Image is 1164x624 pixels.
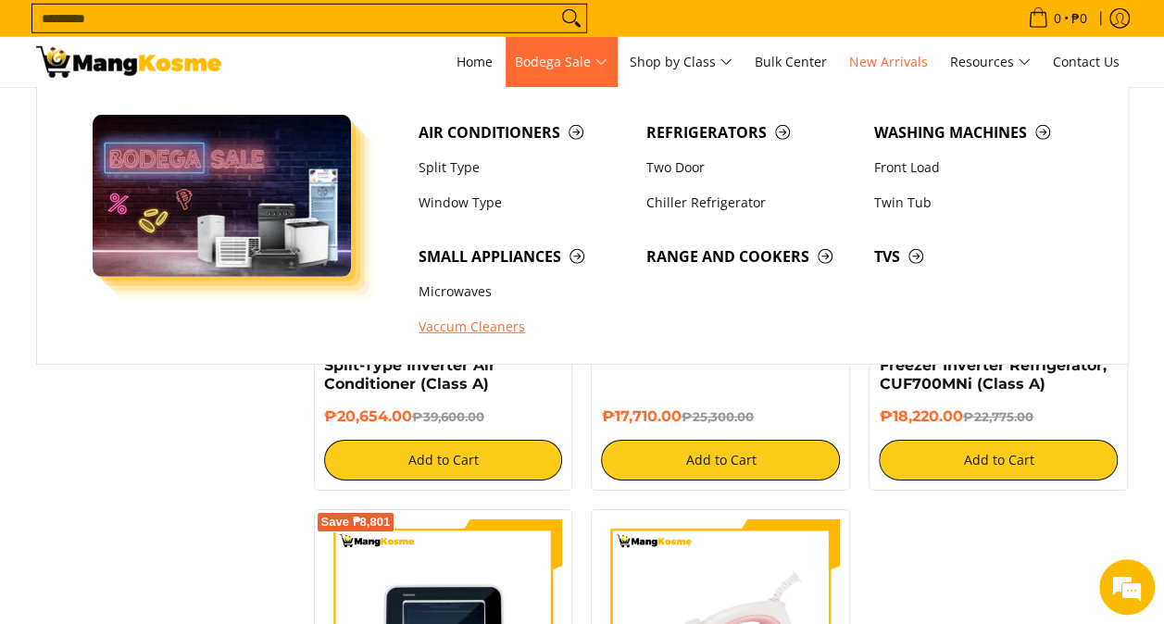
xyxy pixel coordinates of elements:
textarea: Type your message and hit 'Enter' [9,422,353,487]
a: Bulk Center [745,37,836,87]
span: Shop by Class [630,51,732,74]
a: Chiller Refrigerator [637,185,865,220]
span: Contact Us [1053,53,1120,70]
h6: ₱20,654.00 [324,407,563,426]
a: Bodega Sale [506,37,617,87]
a: Twin Tub [865,185,1093,220]
del: ₱22,775.00 [962,409,1033,424]
a: Home [447,37,502,87]
a: Toshiba 1 HP New Model Split-Type Inverter Air Conditioner (Class A) [324,338,514,393]
a: Microwaves [409,274,637,309]
a: Contact Us [1044,37,1129,87]
span: 0 [1051,12,1064,25]
a: TVs [865,239,1093,274]
button: Add to Cart [601,440,840,480]
h6: ₱17,710.00 [601,407,840,426]
span: Small Appliances [419,245,628,268]
button: Add to Cart [324,440,563,480]
span: Bodega Sale [515,51,607,74]
a: Vaccum Cleaners [409,310,637,345]
button: Search [557,5,586,32]
a: New Arrivals [840,37,937,87]
span: Range and Cookers [646,245,856,268]
span: New Arrivals [849,53,928,70]
a: Window Type [409,185,637,220]
a: Small Appliances [409,239,637,274]
div: Chat with us now [96,104,311,128]
a: Washing Machines [865,115,1093,150]
a: Refrigerators [637,115,865,150]
span: Bulk Center [755,53,827,70]
button: Add to Cart [879,440,1118,480]
span: ₱0 [1069,12,1090,25]
span: Home [457,53,493,70]
h6: ₱18,220.00 [879,407,1118,426]
span: We're online! [107,192,256,379]
span: Save ₱8,801 [321,517,391,528]
img: Bodega Sale [93,115,352,277]
div: Minimize live chat window [304,9,348,54]
a: Front Load [865,150,1093,185]
span: Resources [950,51,1031,74]
a: Shop by Class [620,37,742,87]
span: Air Conditioners [419,121,628,144]
a: Split Type [409,150,637,185]
a: Condura 7.0 Cu. Ft. Upright Freezer Inverter Refrigerator, CUF700MNi (Class A) [879,338,1106,393]
a: Resources [941,37,1040,87]
del: ₱39,600.00 [412,409,484,424]
nav: Main Menu [240,37,1129,87]
a: Air Conditioners [409,115,637,150]
a: Two Door [637,150,865,185]
span: • [1022,8,1093,29]
img: New Arrivals: Fresh Release from The Premium Brands l Mang Kosme [36,46,221,78]
span: Washing Machines [874,121,1083,144]
a: Range and Cookers [637,239,865,274]
span: Refrigerators [646,121,856,144]
span: TVs [874,245,1083,268]
del: ₱25,300.00 [681,409,753,424]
